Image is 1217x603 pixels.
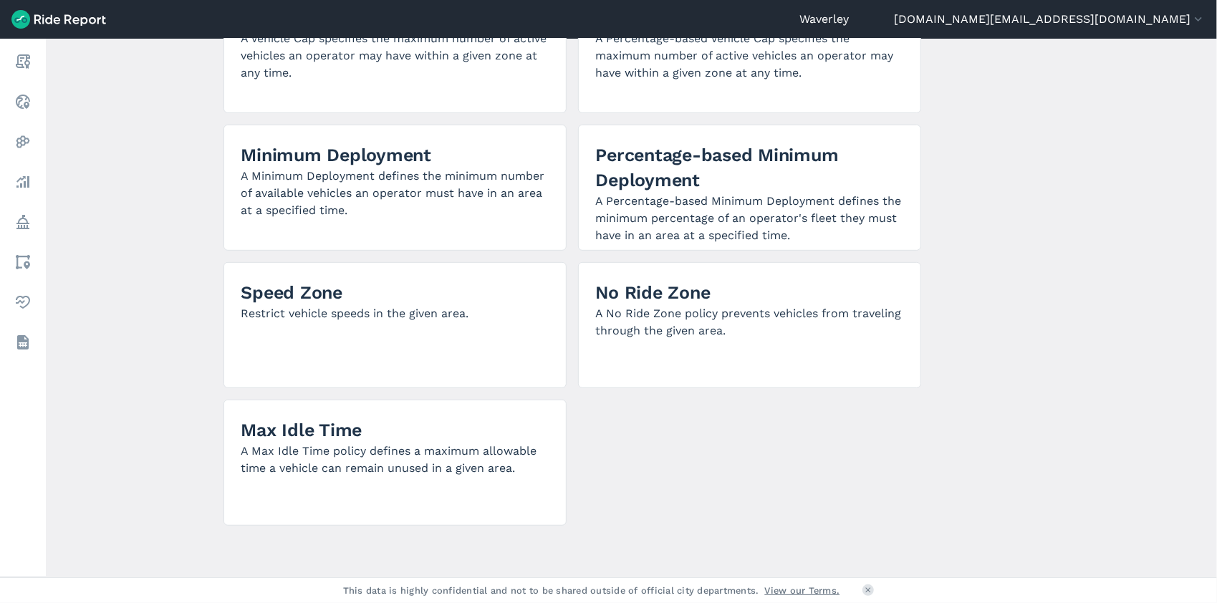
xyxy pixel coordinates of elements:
a: Waverley [799,11,849,28]
p: A No Ride Zone policy prevents vehicles from traveling through the given area. [596,305,903,339]
p: A Percentage-based Vehicle Cap specifies the maximum number of active vehicles an operator may ha... [596,30,903,82]
a: Realtime [10,89,36,115]
p: Restrict vehicle speeds in the given area. [241,305,549,322]
a: View our Terms. [765,584,840,597]
img: Ride Report [11,10,106,29]
h2: No Ride Zone [596,280,903,305]
a: Health [10,289,36,315]
h2: Percentage-based Minimum Deployment [596,143,903,193]
a: Analyze [10,169,36,195]
a: Heatmaps [10,129,36,155]
p: A Vehicle Cap specifies the maximum number of active vehicles an operator may have within a given... [241,30,549,82]
a: Areas [10,249,36,275]
h2: Speed Zone [241,280,549,305]
p: A Percentage-based Minimum Deployment defines the minimum percentage of an operator's fleet they ... [596,193,903,244]
button: [DOMAIN_NAME][EMAIL_ADDRESS][DOMAIN_NAME] [894,11,1206,28]
p: A Max Idle Time policy defines a maximum allowable time a vehicle can remain unused in a given area. [241,443,549,477]
h2: Max Idle Time [241,418,549,443]
a: Datasets [10,329,36,355]
a: Report [10,49,36,74]
p: A Minimum Deployment defines the minimum number of available vehicles an operator must have in an... [241,168,549,219]
h2: Minimum Deployment [241,143,549,168]
a: Policy [10,209,36,235]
